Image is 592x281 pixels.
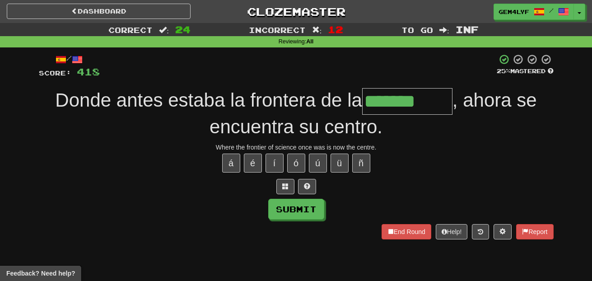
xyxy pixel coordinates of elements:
[312,26,322,34] span: :
[7,4,191,19] a: Dashboard
[401,25,433,34] span: To go
[306,38,313,45] strong: All
[77,66,100,77] span: 418
[516,224,553,239] button: Report
[268,199,324,220] button: Submit
[6,269,75,278] span: Open feedback widget
[382,224,431,239] button: End Round
[287,154,305,173] button: ó
[39,69,71,77] span: Score:
[266,154,284,173] button: í
[309,154,327,173] button: ú
[222,154,240,173] button: á
[39,143,554,152] div: Where the frontier of science once was is now the centre.
[249,25,306,34] span: Incorrect
[276,179,294,194] button: Switch sentence to multiple choice alt+p
[494,4,574,20] a: gem4lyf /
[456,24,479,35] span: Inf
[328,24,343,35] span: 12
[204,4,388,19] a: Clozemaster
[331,154,349,173] button: ü
[244,154,262,173] button: é
[55,89,362,111] span: Donde antes estaba la frontera de la
[499,8,529,16] span: gem4lyf
[159,26,169,34] span: :
[497,67,554,75] div: Mastered
[497,67,510,75] span: 25 %
[439,26,449,34] span: :
[108,25,153,34] span: Correct
[298,179,316,194] button: Single letter hint - you only get 1 per sentence and score half the points! alt+h
[175,24,191,35] span: 24
[472,224,489,239] button: Round history (alt+y)
[39,54,100,65] div: /
[436,224,468,239] button: Help!
[549,7,554,14] span: /
[210,89,537,137] span: , ahora se encuentra su centro.
[352,154,370,173] button: ñ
